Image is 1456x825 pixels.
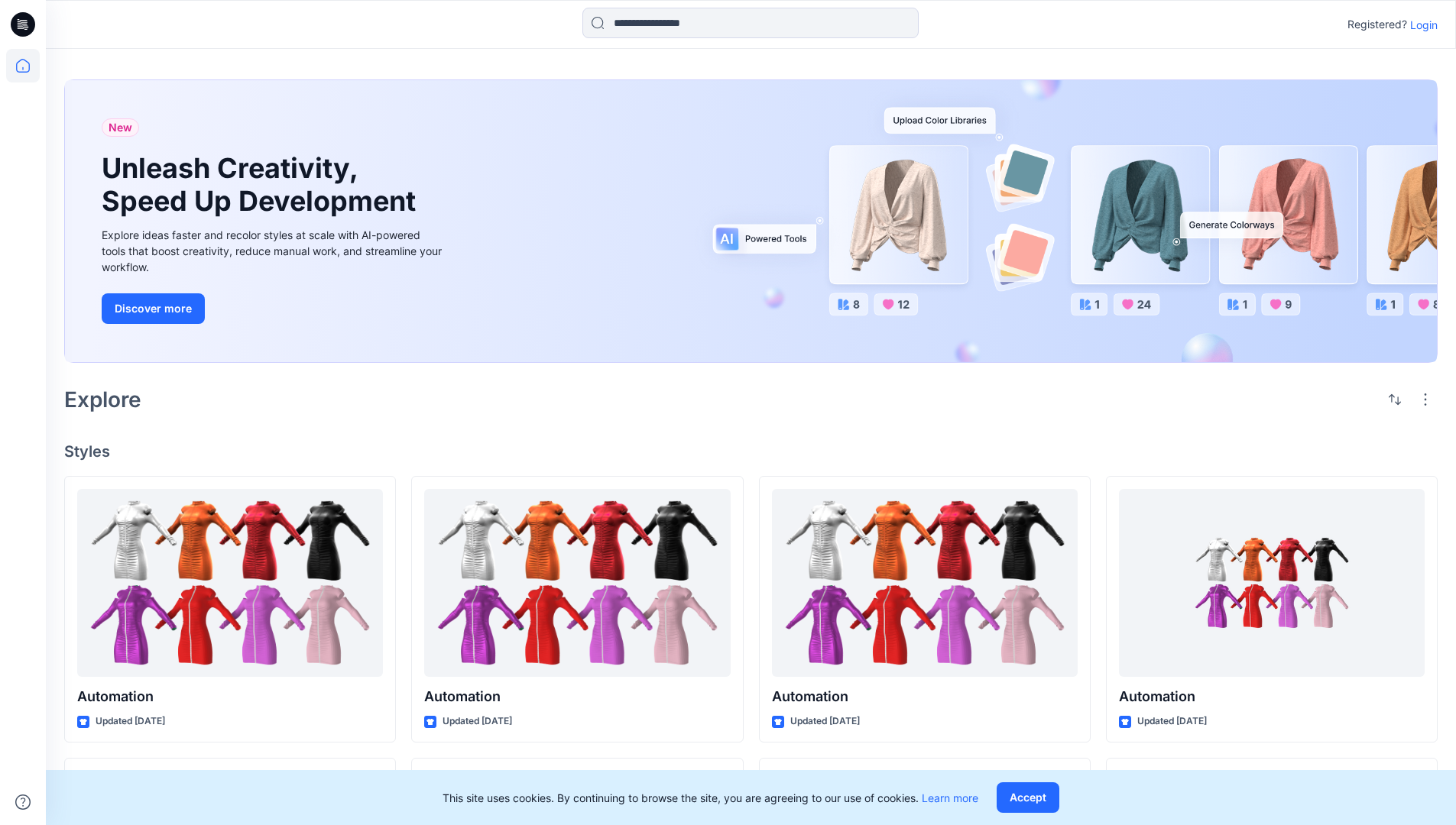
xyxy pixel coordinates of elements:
[772,489,1078,678] a: Automation
[64,442,1438,461] h4: Styles
[77,489,383,678] a: Automation
[443,713,512,730] p: Updated [DATE]
[102,227,446,275] div: Explore ideas faster and recolor styles at scale with AI-powered tools that boost creativity, red...
[424,489,730,678] a: Automation
[1119,489,1425,678] a: Automation
[1410,17,1438,33] p: Login
[443,790,978,806] p: This site uses cookies. By continuing to browse the site, you are agreeing to our use of cookies.
[1119,686,1425,707] p: Automation
[772,686,1078,707] p: Automation
[109,118,132,137] span: New
[102,152,423,218] h1: Unleash Creativity, Speed Up Development
[1347,15,1407,34] p: Registered?
[64,387,141,412] h2: Explore
[790,713,860,730] p: Updated [DATE]
[1137,713,1207,730] p: Updated [DATE]
[96,713,165,730] p: Updated [DATE]
[997,782,1059,813] button: Accept
[77,686,383,707] p: Automation
[102,293,446,324] a: Discover more
[102,293,205,324] button: Discover more
[424,686,730,707] p: Automation
[922,791,978,804] a: Learn more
